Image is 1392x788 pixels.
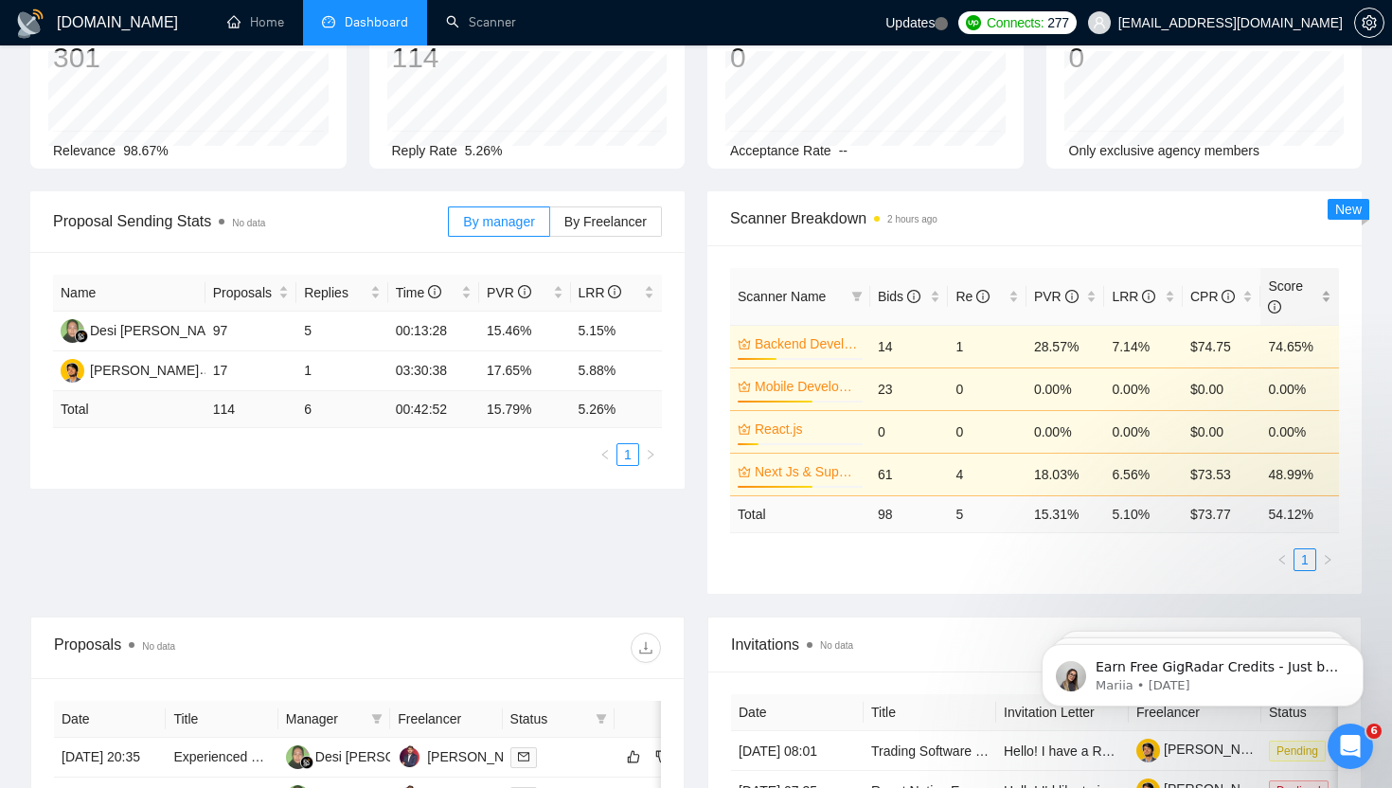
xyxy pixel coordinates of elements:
[123,143,168,158] span: 98.67%
[639,443,662,466] button: right
[1104,367,1183,410] td: 0.00%
[61,362,199,377] a: TN[PERSON_NAME]
[851,291,863,302] span: filter
[848,282,866,311] span: filter
[738,422,751,436] span: crown
[948,453,1026,495] td: 4
[820,640,853,651] span: No data
[427,746,536,767] div: [PERSON_NAME]
[987,12,1044,33] span: Connects:
[53,209,448,233] span: Proposal Sending Stats
[1260,495,1339,532] td: 54.12 %
[1104,410,1183,453] td: 0.00%
[1260,453,1339,495] td: 48.99%
[173,749,590,764] a: Experienced Full Stack Developer for Veterinary Management Platform
[304,282,366,303] span: Replies
[227,14,284,30] a: homeHome
[1222,290,1235,303] span: info-circle
[296,351,387,391] td: 1
[1104,325,1183,367] td: 7.14%
[878,289,920,304] span: Bids
[1034,289,1079,304] span: PVR
[1183,367,1261,410] td: $0.00
[571,391,663,428] td: 5.26 %
[1276,554,1288,565] span: left
[755,376,859,397] a: Mobile Development
[571,312,663,351] td: 5.15%
[479,312,570,351] td: 15.46%
[996,694,1129,731] th: Invitation Letter
[90,360,199,381] div: [PERSON_NAME]
[1183,410,1261,453] td: $0.00
[367,705,386,733] span: filter
[1026,410,1105,453] td: 0.00%
[1316,548,1339,571] button: right
[579,285,622,300] span: LRR
[1026,367,1105,410] td: 0.00%
[596,713,607,725] span: filter
[1322,554,1333,565] span: right
[730,143,831,158] span: Acceptance Rate
[296,312,387,351] td: 5
[755,333,859,354] a: Backend Development Python and Go
[479,351,570,391] td: 17.65%
[1142,290,1155,303] span: info-circle
[1268,300,1281,313] span: info-circle
[1047,12,1068,33] span: 277
[976,290,990,303] span: info-circle
[286,708,364,729] span: Manager
[608,285,621,298] span: info-circle
[1136,739,1160,762] img: c1vvQrpsDujxh_FTSZiXPzHcZ3Cb02UhIVj_X02Wg117p66VjiE8n-ssxPedPXMtki
[300,756,313,769] img: gigradar-bm.png
[398,748,536,763] a: AS[PERSON_NAME]
[738,289,826,304] span: Scanner Name
[755,419,859,439] a: React.js
[205,275,296,312] th: Proposals
[53,275,205,312] th: Name
[232,218,265,228] span: No data
[1183,453,1261,495] td: $73.53
[54,738,166,778] td: [DATE] 20:35
[627,749,640,764] span: like
[1335,202,1362,217] span: New
[738,465,751,478] span: crown
[1355,15,1383,30] span: setting
[322,15,335,28] span: dashboard
[731,731,864,771] td: [DATE] 08:01
[616,443,639,466] li: 1
[286,748,455,763] a: DWDesi [PERSON_NAME]
[1294,549,1315,570] a: 1
[1065,290,1079,303] span: info-circle
[1026,453,1105,495] td: 18.03%
[632,640,660,655] span: download
[955,289,990,304] span: Re
[1271,548,1294,571] li: Previous Page
[1104,453,1183,495] td: 6.56%
[645,449,656,460] span: right
[1269,743,1333,758] a: Pending
[15,9,45,39] img: logo
[755,461,859,482] a: Next Js & Supabase
[631,633,661,663] button: download
[487,285,531,300] span: PVR
[948,367,1026,410] td: 0
[870,453,949,495] td: 61
[839,143,848,158] span: --
[75,330,88,343] img: gigradar-bm.png
[731,633,1338,656] span: Invitations
[388,391,479,428] td: 00:42:52
[510,708,588,729] span: Status
[1136,742,1273,757] a: [PERSON_NAME]
[1093,16,1106,29] span: user
[948,495,1026,532] td: 5
[1354,8,1384,38] button: setting
[639,443,662,466] li: Next Page
[213,282,275,303] span: Proposals
[142,641,175,652] span: No data
[53,143,116,158] span: Relevance
[870,325,949,367] td: 14
[1069,143,1260,158] span: Only exclusive agency members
